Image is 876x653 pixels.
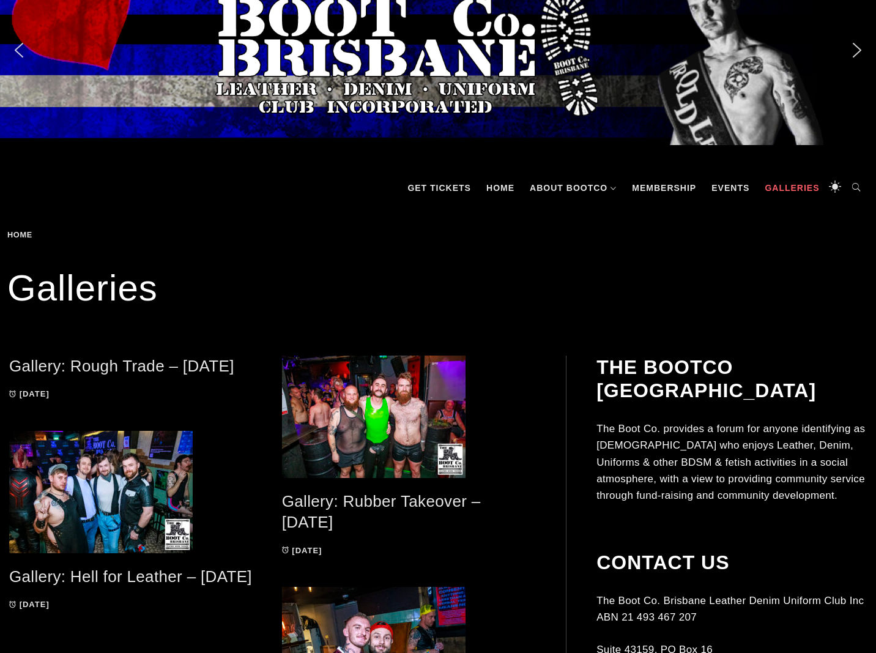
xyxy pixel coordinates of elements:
a: Home [7,230,37,239]
a: Gallery: Rubber Takeover – [DATE] [282,492,481,532]
h2: The BootCo [GEOGRAPHIC_DATA] [596,356,867,403]
a: [DATE] [9,389,50,398]
p: The Boot Co. provides a forum for anyone identifying as [DEMOGRAPHIC_DATA] who enjoys Leather, De... [596,420,867,504]
h1: Galleries [7,264,869,313]
div: Breadcrumbs [7,231,103,239]
a: Events [705,170,755,206]
a: [DATE] [9,600,50,609]
time: [DATE] [292,546,322,555]
a: Membership [626,170,702,206]
a: Galleries [759,170,825,206]
time: [DATE] [20,389,50,398]
a: Gallery: Hell for Leather – [DATE] [9,567,252,586]
a: About BootCo [524,170,623,206]
p: The Boot Co. Brisbane Leather Denim Uniform Club Inc ABN 21 493 467 207 [596,592,867,625]
h2: Contact Us [596,551,867,574]
a: [DATE] [282,546,322,555]
img: next arrow [847,40,867,60]
a: Gallery: Rough Trade – [DATE] [9,357,234,375]
img: previous arrow [9,40,29,60]
a: Home [480,170,521,206]
time: [DATE] [20,600,50,609]
a: GET TICKETS [401,170,477,206]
